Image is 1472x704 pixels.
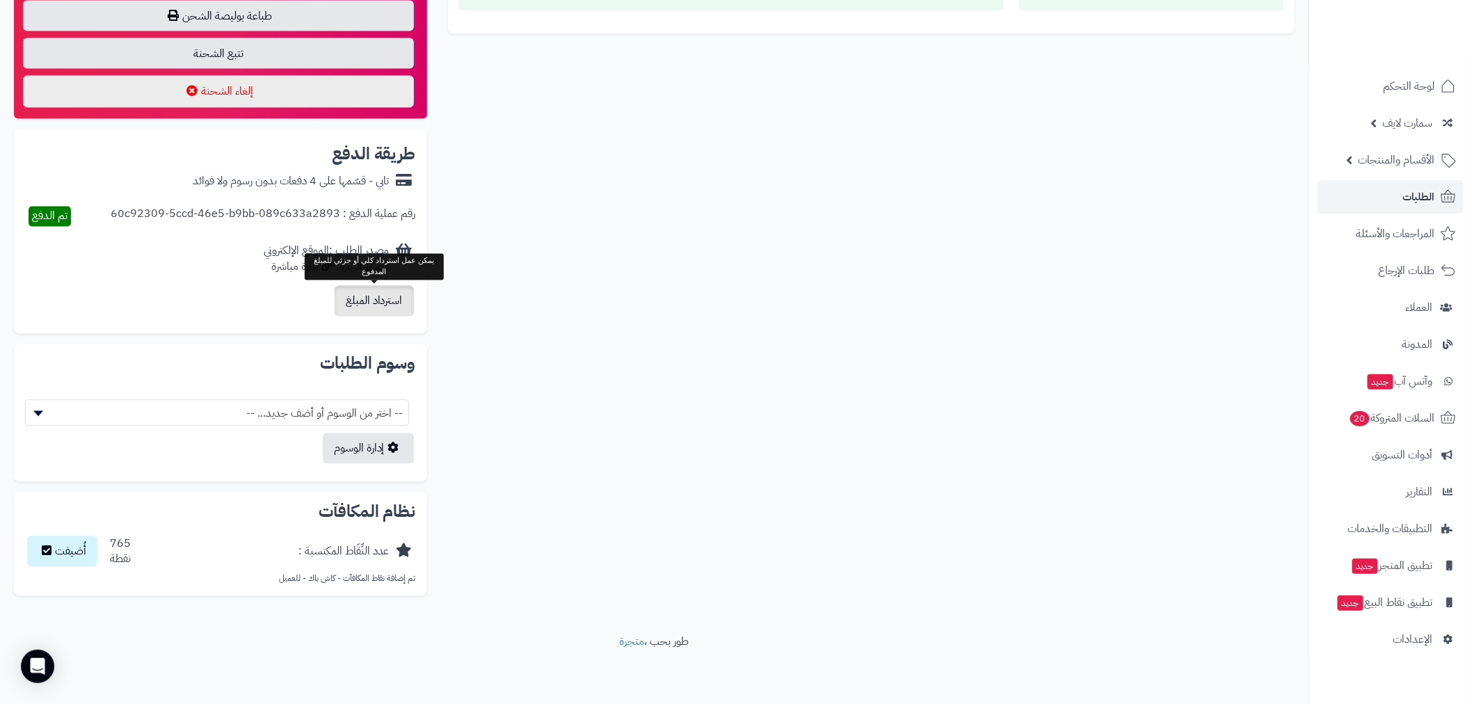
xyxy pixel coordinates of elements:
span: وآتس آب [1366,371,1433,391]
a: طباعة بوليصة الشحن [23,1,414,31]
span: الطلبات [1403,187,1435,207]
span: سمارت لايف [1383,113,1433,133]
span: السلات المتروكة [1349,408,1435,428]
button: أُضيفت [27,536,97,567]
a: الطلبات [1318,180,1464,214]
span: المدونة [1402,335,1433,354]
a: المدونة [1318,328,1464,361]
span: جديد [1338,595,1363,611]
span: -- اختر من الوسوم أو أضف جديد... -- [26,401,408,427]
a: الإعدادات [1318,623,1464,656]
a: تطبيق المتجرجديد [1318,549,1464,582]
div: رقم عملية الدفع : 60c92309-5ccd-46e5-b9bb-089c633a2893 [111,207,416,227]
p: تم إضافة نقاط المكافآت - كاش باك - للعميل [25,573,416,585]
span: تطبيق المتجر [1351,556,1433,575]
span: المراجعات والأسئلة [1357,224,1435,243]
button: استرداد المبلغ [335,286,414,317]
div: Open Intercom Messenger [21,650,54,683]
a: وآتس آبجديد [1318,365,1464,398]
a: طلبات الإرجاع [1318,254,1464,287]
span: جديد [1352,559,1378,574]
h2: طريقة الدفع [332,146,416,163]
span: لوحة التحكم [1384,77,1435,96]
a: أدوات التسويق [1318,438,1464,472]
a: المراجعات والأسئلة [1318,217,1464,250]
a: إدارة الوسوم [323,433,414,464]
h2: نظام المكافآت [25,504,416,520]
h2: وسوم الطلبات [25,355,416,372]
div: نقطة [110,552,131,568]
span: الأقسام والمنتجات [1359,150,1435,170]
div: تابي - قسّمها على 4 دفعات بدون رسوم ولا فوائد [193,174,390,190]
img: logo-2.png [1377,39,1459,68]
span: تطبيق نقاط البيع [1336,593,1433,612]
span: -- اختر من الوسوم أو أضف جديد... -- [25,400,409,426]
a: العملاء [1318,291,1464,324]
a: لوحة التحكم [1318,70,1464,103]
div: يمكن عمل استرداد كلي أو جزئي للمبلغ المدفوع [305,254,444,280]
span: أدوات التسويق [1373,445,1433,465]
a: السلات المتروكة20 [1318,401,1464,435]
button: إلغاء الشحنة [23,76,414,108]
div: مصدر الزيارة: زيارة مباشرة [264,259,390,275]
div: 765 [110,536,131,568]
div: عدد النِّقَاط المكتسبة : [298,544,390,560]
div: مصدر الطلب :الموقع الإلكتروني [264,243,390,275]
span: العملاء [1406,298,1433,317]
span: التقارير [1407,482,1433,502]
a: التطبيقات والخدمات [1318,512,1464,545]
span: طلبات الإرجاع [1379,261,1435,280]
span: 20 [1350,411,1370,426]
span: التطبيقات والخدمات [1348,519,1433,538]
span: الإعدادات [1393,630,1433,649]
a: تطبيق نقاط البيعجديد [1318,586,1464,619]
span: تم الدفع [32,208,67,225]
span: جديد [1368,374,1393,390]
a: تتبع الشحنة [23,38,414,69]
a: متجرة [620,634,645,650]
a: التقارير [1318,475,1464,509]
